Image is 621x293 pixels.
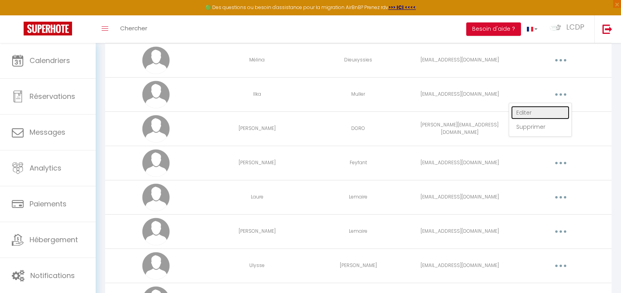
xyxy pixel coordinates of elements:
img: avatar.png [142,252,170,280]
img: logout [602,24,612,34]
img: avatar.png [142,184,170,211]
span: Paiements [30,199,67,209]
a: Editer [511,106,569,119]
td: Feyfant [308,146,409,180]
td: Lemaire [308,214,409,248]
td: Ilka [206,77,308,111]
td: [EMAIL_ADDRESS][DOMAIN_NAME] [409,248,510,283]
a: Chercher [114,15,153,43]
span: LCDP [566,22,584,32]
a: >>> ICI <<<< [388,4,416,11]
a: ... LCDP [543,15,594,43]
span: Calendriers [30,56,70,65]
img: avatar.png [142,218,170,245]
td: Mélina [206,43,308,77]
span: Chercher [120,24,147,32]
td: [EMAIL_ADDRESS][DOMAIN_NAME] [409,43,510,77]
td: [PERSON_NAME][EMAIL_ADDRESS][DOMAIN_NAME] [409,111,510,146]
span: Notifications [30,271,75,280]
span: Hébergement [30,235,78,245]
td: Dieuxyssies [308,43,409,77]
img: avatar.png [142,149,170,177]
td: [PERSON_NAME] [308,248,409,283]
span: Réservations [30,91,75,101]
td: Ulysse [206,248,308,283]
td: [PERSON_NAME] [206,146,308,180]
td: [EMAIL_ADDRESS][DOMAIN_NAME] [409,77,510,111]
span: Messages [30,127,65,137]
img: avatar.png [142,46,170,74]
img: avatar.png [142,81,170,108]
td: [EMAIL_ADDRESS][DOMAIN_NAME] [409,180,510,214]
td: [PERSON_NAME] [206,111,308,146]
img: Super Booking [24,22,72,35]
td: DORO [308,111,409,146]
img: ... [549,23,561,32]
td: [EMAIL_ADDRESS][DOMAIN_NAME] [409,146,510,180]
button: Besoin d'aide ? [466,22,521,36]
td: [PERSON_NAME] [206,214,308,248]
td: Laure [206,180,308,214]
td: Muller [308,77,409,111]
span: Analytics [30,163,61,173]
img: avatar.png [142,115,170,143]
td: Lemaire [308,180,409,214]
td: [EMAIL_ADDRESS][DOMAIN_NAME] [409,214,510,248]
a: Supprimer [511,120,569,134]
